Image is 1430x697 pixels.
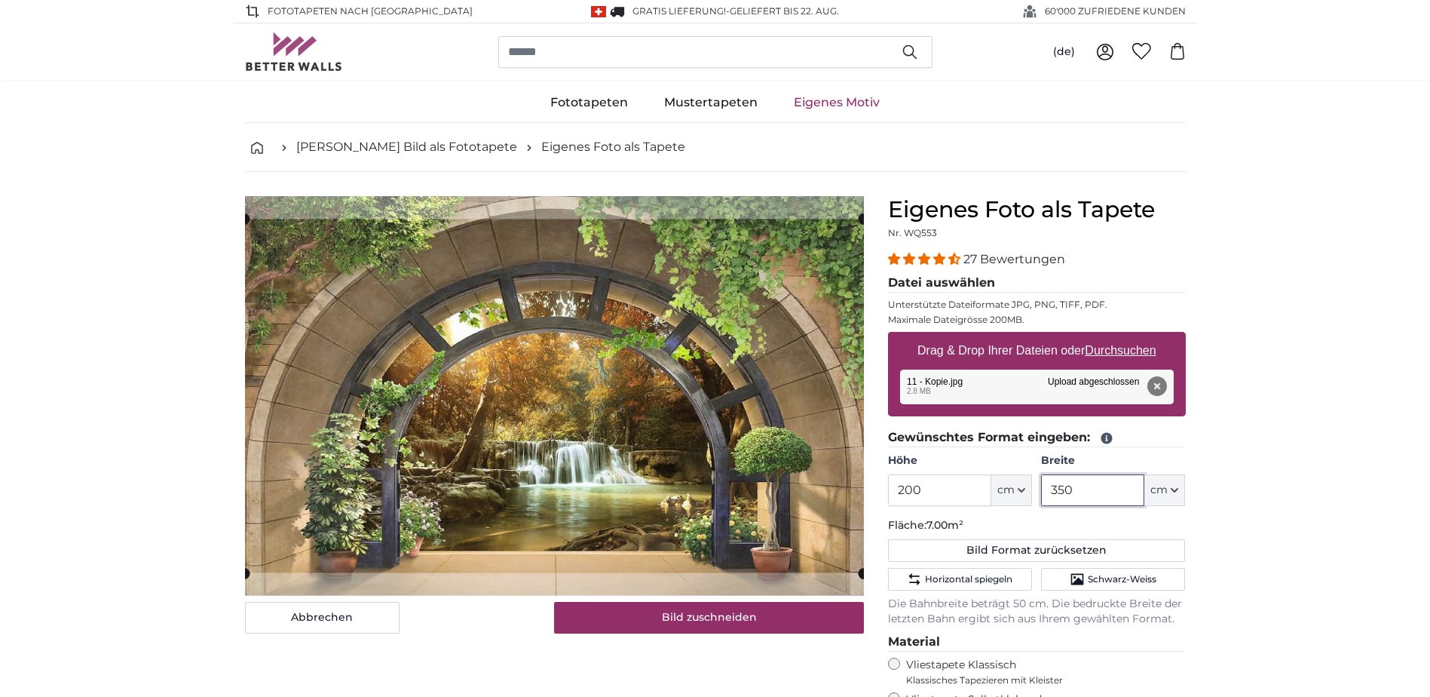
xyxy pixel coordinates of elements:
[591,6,606,17] img: Schweiz
[888,539,1186,562] button: Bild Format zurücksetzen
[296,138,517,156] a: [PERSON_NAME] Bild als Fototapete
[554,602,864,634] button: Bild zuschneiden
[911,336,1162,366] label: Drag & Drop Ihrer Dateien oder
[1041,453,1185,468] label: Breite
[245,123,1186,172] nav: breadcrumbs
[1041,568,1185,591] button: Schwarz-Weiss
[245,32,343,71] img: Betterwalls
[888,299,1186,311] p: Unterstützte Dateiformate JPG, PNG, TIFF, PDF.
[991,474,1032,506] button: cm
[906,674,1173,686] span: Klassisches Tapezieren mit Kleister
[1041,38,1087,66] button: (de)
[541,138,685,156] a: Eigenes Foto als Tapete
[997,483,1015,498] span: cm
[632,5,726,17] span: GRATIS Lieferung!
[726,5,839,17] span: -
[1085,344,1156,357] u: Durchsuchen
[730,5,839,17] span: Geliefert bis 22. Aug.
[888,252,963,266] span: 4.41 stars
[1144,474,1185,506] button: cm
[888,633,1186,652] legend: Material
[888,568,1032,591] button: Horizontal spiegeln
[925,573,1012,585] span: Horizontal spiegeln
[888,314,1186,326] p: Maximale Dateigrösse 200MB.
[268,5,473,18] span: Fototapeten nach [GEOGRAPHIC_DATA]
[245,602,400,634] button: Abbrechen
[888,453,1032,468] label: Höhe
[1088,573,1156,585] span: Schwarz-Weiss
[776,83,898,122] a: Eigenes Motiv
[888,428,1186,447] legend: Gewünschtes Format eingeben:
[1045,5,1186,18] span: 60'000 ZUFRIEDENE KUNDEN
[888,227,937,238] span: Nr. WQ553
[888,196,1186,223] h1: Eigenes Foto als Tapete
[1150,483,1168,498] span: cm
[532,83,646,122] a: Fototapeten
[888,518,1186,533] p: Fläche:
[963,252,1065,266] span: 27 Bewertungen
[646,83,776,122] a: Mustertapeten
[888,274,1186,293] legend: Datei auswählen
[888,597,1186,627] p: Die Bahnbreite beträgt 50 cm. Die bedruckte Breite der letzten Bahn ergibt sich aus Ihrem gewählt...
[906,658,1173,686] label: Vliestapete Klassisch
[926,518,963,532] span: 7.00m²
